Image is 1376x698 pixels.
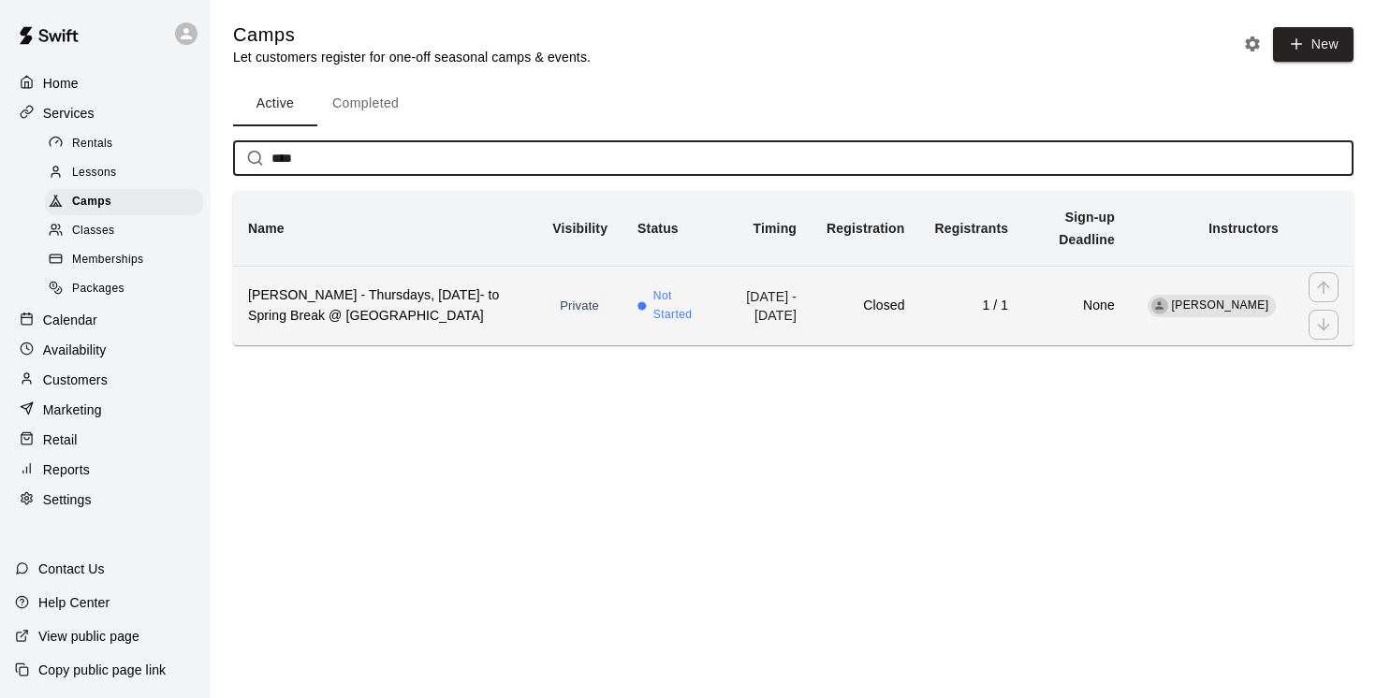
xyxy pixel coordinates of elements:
p: Marketing [43,400,102,419]
b: Status [637,221,679,236]
div: Michael Crouse [1151,298,1168,314]
p: Home [43,74,79,93]
h5: Camps [233,22,591,48]
div: Packages [45,276,203,302]
p: Let customers register for one-off seasonal camps & events. [233,48,591,66]
div: This service is hidden, and can only be accessed via a direct link [552,295,607,317]
span: Packages [72,280,124,298]
span: Rentals [72,135,113,153]
a: Packages [45,275,211,304]
p: Reports [43,460,90,479]
td: [DATE] - [DATE] [718,266,812,345]
b: Instructors [1208,221,1279,236]
p: View public page [38,627,139,646]
b: Visibility [552,221,607,236]
b: Sign-up Deadline [1059,210,1115,247]
a: Memberships [45,246,211,275]
a: Camps [45,188,211,217]
h6: [PERSON_NAME] - Thursdays, [DATE]- to Spring Break @ [GEOGRAPHIC_DATA] [248,285,522,327]
p: Customers [43,371,108,389]
span: Camps [72,193,111,211]
p: Retail [43,430,78,449]
a: Services [15,99,196,127]
a: Lessons [45,158,211,187]
span: Not Started [653,287,703,325]
table: simple table [233,191,1354,345]
b: Name [248,221,285,236]
div: Classes [45,218,203,244]
div: Rentals [45,131,203,157]
b: Registration [827,221,904,236]
button: Camp settings [1238,30,1266,58]
p: Contact Us [38,560,105,578]
p: Settings [43,490,92,509]
span: Classes [72,222,114,240]
a: Customers [15,366,196,394]
div: Lessons [45,160,203,186]
a: Reports [15,456,196,484]
a: Marketing [15,396,196,424]
h6: Closed [827,296,904,316]
b: Timing [754,221,798,236]
p: Services [43,104,95,123]
div: Memberships [45,247,203,273]
b: Registrants [935,221,1009,236]
a: Rentals [45,129,211,158]
button: New [1273,27,1354,62]
a: Retail [15,426,196,454]
a: Home [15,69,196,97]
p: Availability [43,341,107,359]
button: Active [233,81,317,126]
a: Availability [15,336,196,364]
a: Settings [15,486,196,514]
div: Camps [45,189,203,215]
h6: None [1038,296,1115,316]
span: Memberships [72,251,143,269]
a: Calendar [15,306,196,334]
a: Classes [45,217,211,246]
a: New [1266,36,1354,51]
p: Calendar [43,311,97,329]
p: Help Center [38,593,110,612]
span: [PERSON_NAME] [1172,298,1269,312]
span: Lessons [72,164,117,182]
h6: 1 / 1 [935,296,1009,316]
button: Completed [317,81,414,126]
p: Copy public page link [38,661,166,679]
span: Private [552,298,607,315]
